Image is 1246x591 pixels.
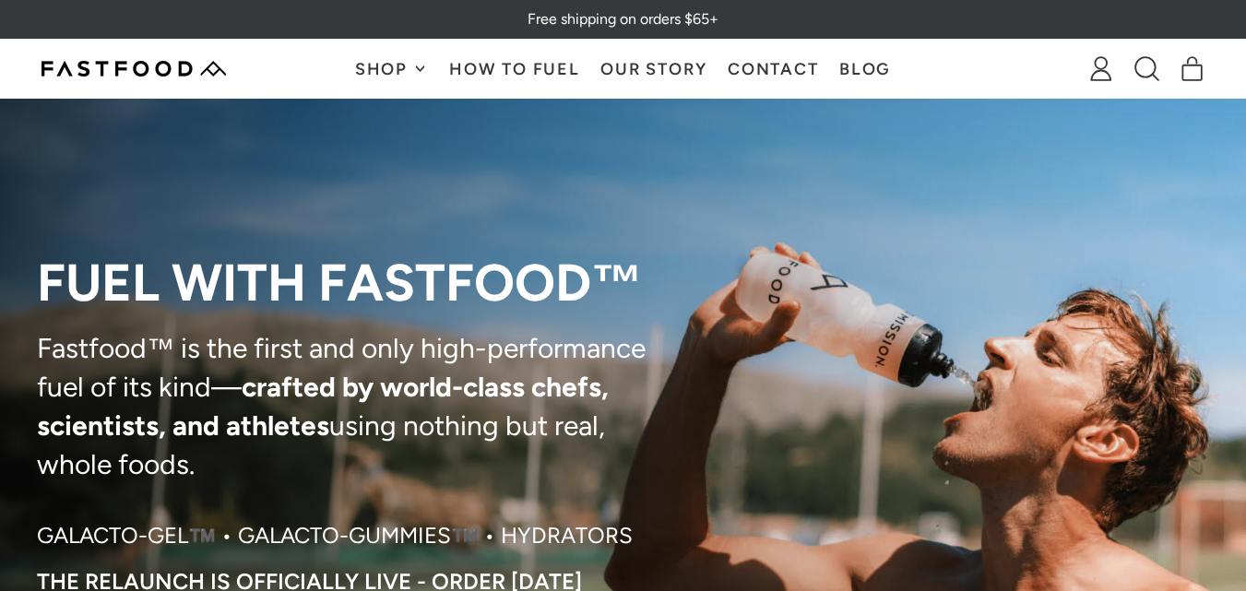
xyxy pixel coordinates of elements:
[829,40,902,98] a: Blog
[37,255,660,311] p: Fuel with Fastfood™
[355,61,412,77] span: Shop
[590,40,718,98] a: Our Story
[439,40,590,98] a: How To Fuel
[42,61,226,77] img: Fastfood
[37,329,660,484] p: Fastfood™ is the first and only high-performance fuel of its kind— using nothing but real, whole ...
[344,40,438,98] button: Shop
[37,370,609,443] strong: crafted by world-class chefs, scientists, and athletes
[37,521,633,550] p: Galacto-Gel™️ • Galacto-Gummies™️ • Hydrators
[718,40,829,98] a: Contact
